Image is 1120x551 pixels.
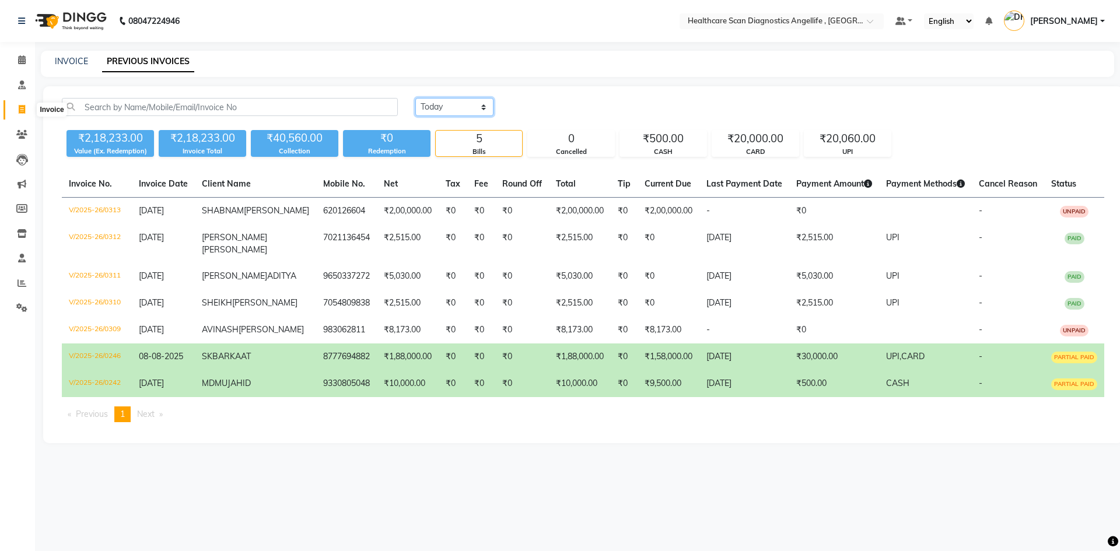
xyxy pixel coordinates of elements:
span: Next [137,409,155,419]
span: - [979,271,982,281]
td: ₹30,000.00 [789,343,879,370]
td: ₹0 [467,198,495,225]
td: [DATE] [699,370,789,397]
td: V/2025-26/0311 [62,263,132,290]
span: [DATE] [139,324,164,335]
div: CASH [620,147,706,157]
span: - [979,232,982,243]
td: ₹0 [467,263,495,290]
div: 0 [528,131,614,147]
div: UPI [804,147,891,157]
span: CASH [886,378,909,388]
div: ₹20,060.00 [804,131,891,147]
span: PAID [1065,233,1084,244]
span: [PERSON_NAME] [202,232,267,243]
td: V/2025-26/0310 [62,290,132,317]
div: ₹20,000.00 [712,131,799,147]
span: - [979,378,982,388]
span: Invoice No. [69,178,112,189]
td: ₹2,515.00 [789,290,879,317]
div: Cancelled [528,147,614,157]
span: [PERSON_NAME] [202,271,267,281]
td: ₹0 [467,224,495,263]
td: ₹1,58,000.00 [638,343,699,370]
span: Fee [474,178,488,189]
td: ₹1,88,000.00 [377,343,439,370]
span: 08-08-2025 [139,351,183,362]
span: Payment Methods [886,178,965,189]
td: ₹0 [495,198,549,225]
td: ₹1,88,000.00 [549,343,611,370]
span: Last Payment Date [706,178,782,189]
td: ₹0 [439,263,467,290]
span: PARTIAL PAID [1051,352,1097,363]
td: V/2025-26/0313 [62,198,132,225]
td: 7054809838 [316,290,377,317]
span: Round Off [502,178,542,189]
span: - [979,351,982,362]
span: [PERSON_NAME] [232,297,297,308]
td: ₹0 [611,370,638,397]
td: ₹0 [789,198,879,225]
td: ₹0 [495,343,549,370]
td: ₹0 [495,290,549,317]
a: PREVIOUS INVOICES [102,51,194,72]
td: ₹5,030.00 [789,263,879,290]
div: 5 [436,131,522,147]
span: Current Due [645,178,691,189]
td: ₹0 [611,317,638,343]
td: V/2025-26/0309 [62,317,132,343]
span: BARKAAT [212,351,251,362]
td: V/2025-26/0242 [62,370,132,397]
td: ₹0 [495,317,549,343]
td: ₹0 [495,224,549,263]
span: Tip [618,178,631,189]
img: logo [30,5,110,37]
span: Payment Amount [796,178,872,189]
div: ₹2,18,233.00 [66,130,154,146]
span: [PERSON_NAME] [202,244,267,255]
td: ₹5,030.00 [377,263,439,290]
span: - [979,324,982,335]
td: ₹8,173.00 [377,317,439,343]
td: ₹0 [611,198,638,225]
td: ₹0 [439,290,467,317]
span: Client Name [202,178,251,189]
span: [DATE] [139,205,164,216]
td: [DATE] [699,343,789,370]
span: SK [202,351,212,362]
td: ₹500.00 [789,370,879,397]
span: Tax [446,178,460,189]
span: Status [1051,178,1076,189]
span: SHABNAM [202,205,244,216]
span: Net [384,178,398,189]
td: [DATE] [699,263,789,290]
span: [DATE] [139,232,164,243]
td: ₹0 [439,317,467,343]
span: [PERSON_NAME] [244,205,309,216]
td: 983062811 [316,317,377,343]
span: Previous [76,409,108,419]
span: UPI, [886,351,901,362]
span: CARD [901,351,925,362]
td: ₹2,515.00 [549,224,611,263]
img: DR AFTAB ALAM [1004,10,1024,31]
div: CARD [712,147,799,157]
div: ₹0 [343,130,430,146]
span: Invoice Date [139,178,188,189]
td: ₹10,000.00 [377,370,439,397]
td: [DATE] [699,290,789,317]
span: MD [202,378,215,388]
td: ₹0 [439,224,467,263]
span: [PERSON_NAME] [239,324,304,335]
td: 9650337272 [316,263,377,290]
td: ₹0 [439,198,467,225]
td: ₹0 [611,290,638,317]
div: ₹40,560.00 [251,130,338,146]
td: - [699,317,789,343]
span: Mobile No. [323,178,365,189]
td: V/2025-26/0246 [62,343,132,370]
span: UNPAID [1060,325,1088,336]
span: UPI [886,297,900,308]
span: UPI [886,271,900,281]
